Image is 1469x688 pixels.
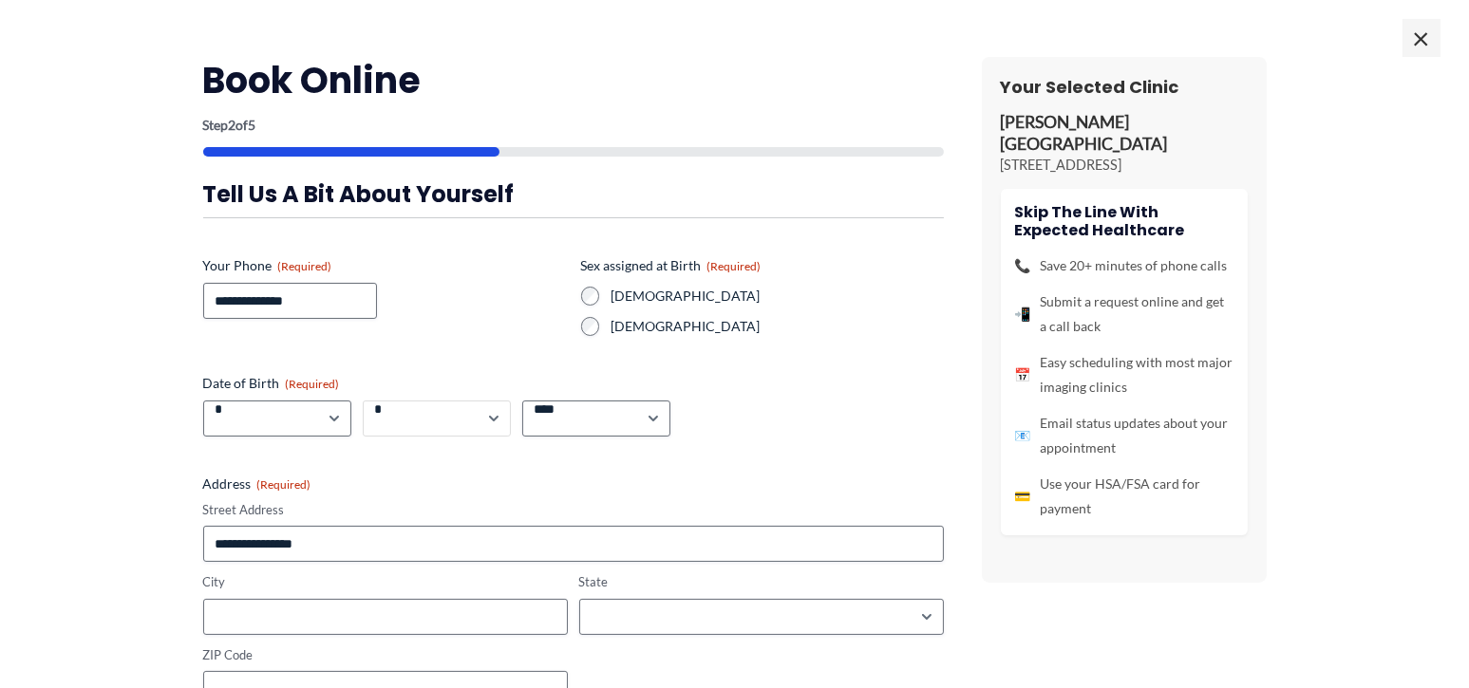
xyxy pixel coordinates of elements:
[1015,423,1031,448] span: 📧
[581,256,762,275] legend: Sex assigned at Birth
[612,317,944,336] label: [DEMOGRAPHIC_DATA]
[1001,156,1248,175] p: [STREET_ADDRESS]
[1015,484,1031,509] span: 💳
[203,256,566,275] label: Your Phone
[286,377,340,391] span: (Required)
[203,119,944,132] p: Step of
[1015,472,1234,521] li: Use your HSA/FSA card for payment
[1403,19,1441,57] span: ×
[1015,253,1031,278] span: 📞
[203,374,340,393] legend: Date of Birth
[1015,363,1031,387] span: 📅
[1015,350,1234,400] li: Easy scheduling with most major imaging clinics
[203,57,944,103] h2: Book Online
[707,259,762,273] span: (Required)
[1015,289,1234,339] li: Submit a request online and get a call back
[249,117,256,133] span: 5
[203,474,311,493] legend: Address
[1015,203,1234,239] h4: Skip the line with Expected Healthcare
[203,646,568,664] label: ZIP Code
[257,477,311,492] span: (Required)
[1015,253,1234,278] li: Save 20+ minutes of phone calls
[1001,76,1248,98] h3: Your Selected Clinic
[612,287,944,306] label: [DEMOGRAPHIC_DATA]
[1015,302,1031,326] span: 📲
[278,259,332,273] span: (Required)
[1015,411,1234,460] li: Email status updates about your appointment
[1001,112,1248,156] p: [PERSON_NAME][GEOGRAPHIC_DATA]
[203,179,944,209] h3: Tell us a bit about yourself
[579,573,944,591] label: State
[229,117,236,133] span: 2
[203,573,568,591] label: City
[203,501,944,519] label: Street Address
